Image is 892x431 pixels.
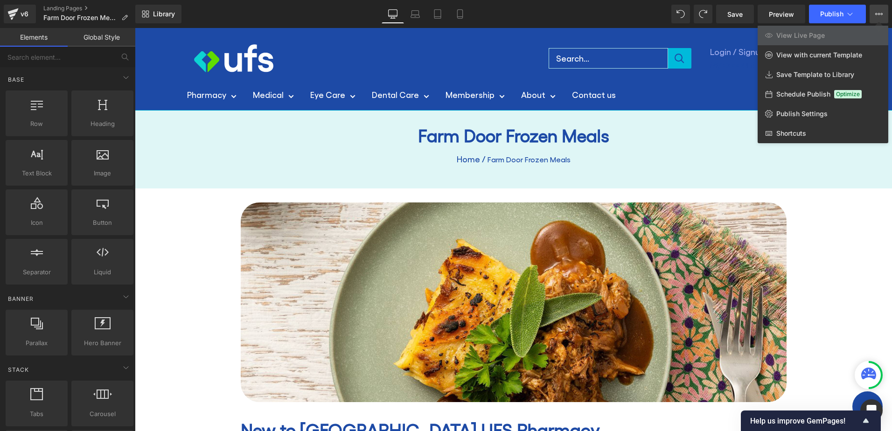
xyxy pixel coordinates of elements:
span: View Live Page [776,31,825,40]
span: Carousel [74,409,131,419]
span: Save [727,9,743,19]
input: Search... [414,20,533,41]
span: Image [74,168,131,178]
span: Shortcuts [776,129,806,138]
span: Save Template to Library [776,70,854,79]
a: Mobile [449,5,471,23]
span: Hero Banner [74,338,131,348]
a: Tablet [426,5,449,23]
button: Show survey - Help us improve GemPages! [750,415,871,426]
a: Dental Care [237,59,294,74]
span: Optimize [834,90,862,98]
span: / [345,124,353,139]
a: Preview [758,5,805,23]
span: 0 [671,23,681,32]
a: Medical [118,59,159,74]
button: Redo [694,5,712,23]
a: Contact us [437,59,481,74]
span: Button [74,218,131,228]
a: Laptop [404,5,426,23]
button: Publish [809,5,866,23]
span: Publish [820,10,843,18]
span: Help us improve GemPages! [750,417,860,425]
a: About [386,59,421,74]
a: Eye Care [175,59,221,74]
a: Desktop [382,5,404,23]
div: v6 [19,8,30,20]
span: Publish Settings [776,110,828,118]
img: UFS Healthcare [52,9,146,51]
a: 0 Cart [663,22,705,38]
span: Stack [7,365,30,374]
span: Icon [8,218,65,228]
span: Cart [687,25,705,35]
a: My account [575,29,621,44]
a: Pharmacy [52,59,102,74]
div: Open Intercom Messenger [860,399,883,422]
button: Undo [671,5,690,23]
a: Global Style [68,28,135,47]
a: Membership [311,59,370,74]
a: v6 [4,5,36,23]
span: View with current Template [776,51,862,59]
span: Banner [7,294,35,303]
button: View Live PageView with current TemplateSave Template to LibrarySchedule PublishOptimizePublish S... [870,5,888,23]
span: Login / Signup [575,16,630,31]
span: Heading [74,119,131,129]
a: New Library [135,5,181,23]
span: Parallax [8,338,65,348]
span: Farm Door Frozen Meals [43,14,118,21]
a: Home [322,124,345,139]
span: Text Block [8,168,65,178]
h1: New to [GEOGRAPHIC_DATA] UFS Pharmacy [106,391,652,412]
a: Landing Pages [43,5,135,12]
span: Library [153,10,175,18]
span: Row [8,119,65,129]
span: Schedule Publish [776,90,830,98]
span: Preview [769,9,794,19]
span: Liquid [74,267,131,277]
span: Tabs [8,409,65,419]
span: Separator [8,267,65,277]
h1: Farm Door Frozen Meals [106,97,652,118]
nav: breadcrumbs [106,118,652,144]
span: Base [7,75,25,84]
button: Search [533,20,557,41]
